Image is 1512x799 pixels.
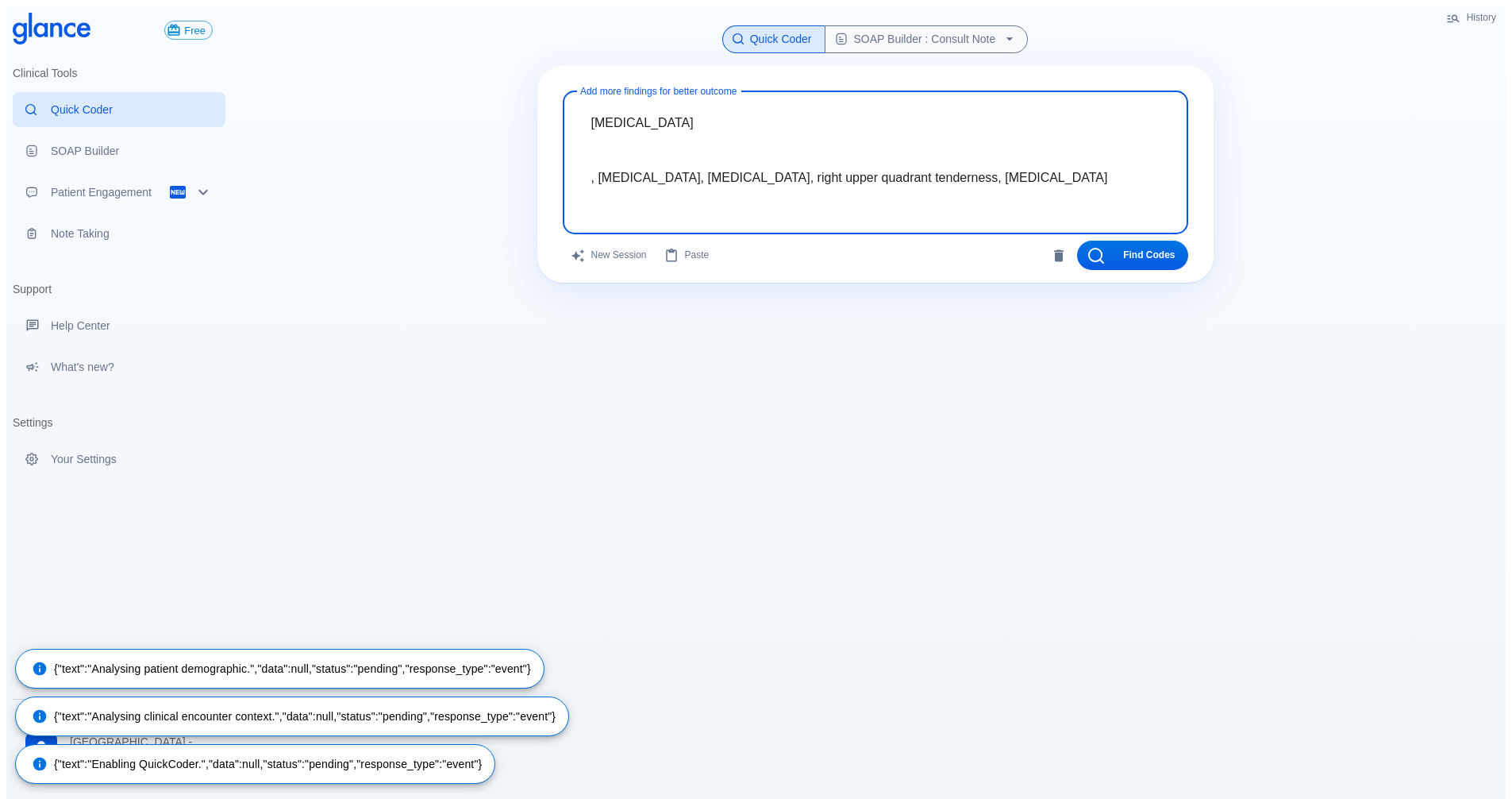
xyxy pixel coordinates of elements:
[1438,6,1506,29] button: History
[51,226,213,241] p: Note Taking
[13,270,225,308] li: Support
[13,403,225,442] li: Settings
[722,25,825,53] button: Quick Coder
[13,175,225,210] div: Patient Reports & Referrals
[178,25,212,37] span: Free
[51,184,168,200] p: Patient Engagement
[563,241,656,270] button: Clears all inputs and results.
[574,98,1177,203] textarea: [MEDICAL_DATA] , [MEDICAL_DATA], [MEDICAL_DATA], right upper quadrant tenderness, [MEDICAL_DATA]
[13,216,225,251] a: Advanced note-taking
[13,92,225,127] a: Moramiz: Find ICD10AM codes instantly
[51,318,213,334] p: Help Center
[13,308,225,343] a: Get help from our support team
[1047,244,1071,268] button: Clear
[13,442,225,477] a: Manage your settings
[164,21,225,40] a: Click to view or change your subscription
[51,359,213,375] p: What's new?
[13,349,225,384] div: Recent updates and feature releases
[51,451,213,467] p: Your Settings
[32,750,482,778] div: {"text":"Enabling QuickCoder.","data":null,"status":"pending","response_type":"event"}
[13,54,225,92] li: Clinical Tools
[1077,241,1188,270] button: Find Codes
[51,143,213,159] p: SOAP Builder
[32,702,556,731] div: {"text":"Analysing clinical encounter context.","data":null,"status":"pending","response_type":"e...
[51,102,213,118] p: Quick Coder
[164,21,213,40] button: Free
[656,241,719,270] button: Paste from clipboard
[13,133,225,168] a: Docugen: Compose a clinical documentation in seconds
[13,706,225,793] div: [PERSON_NAME][GEOGRAPHIC_DATA] - [GEOGRAPHIC_DATA] [GEOGRAPHIC_DATA]
[32,654,531,683] div: {"text":"Analysing patient demographic.","data":null,"status":"pending","response_type":"event"}
[825,25,1029,53] button: SOAP Builder : Consult Note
